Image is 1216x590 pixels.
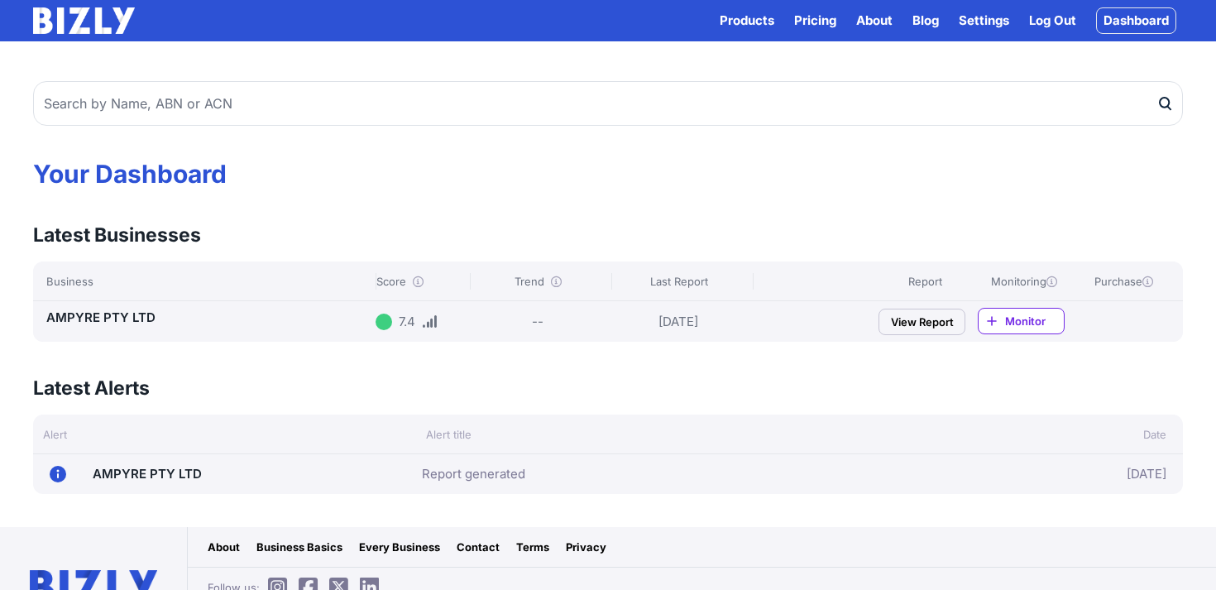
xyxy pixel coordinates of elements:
div: Monitoring [978,273,1070,290]
a: Monitor [978,308,1065,334]
a: Every Business [359,539,440,555]
input: Search by Name, ABN or ACN [33,81,1183,126]
a: Contact [457,539,500,555]
a: View Report [878,309,965,335]
a: AMPYRE PTY LTD [93,466,202,482]
div: 7.4 [399,312,415,332]
div: Date [991,426,1183,443]
div: Score [376,273,463,290]
div: Alert [33,426,416,443]
a: Business Basics [256,539,342,555]
div: Purchase [1077,273,1170,290]
div: [DATE] [980,461,1166,487]
a: Privacy [566,539,606,555]
a: Pricing [794,11,836,31]
span: Monitor [1005,313,1064,329]
h1: Your Dashboard [33,159,1183,189]
h3: Latest Alerts [33,375,150,401]
button: Products [720,11,774,31]
div: Trend [470,273,605,290]
div: -- [532,312,543,332]
a: Dashboard [1096,7,1176,34]
div: [DATE] [611,308,746,335]
a: Settings [959,11,1009,31]
a: About [856,11,893,31]
a: AMPYRE PTY LTD [46,309,156,325]
div: Report [878,273,971,290]
div: Alert title [416,426,991,443]
div: Last Report [611,273,746,290]
a: About [208,539,240,555]
h3: Latest Businesses [33,222,201,248]
a: Log Out [1029,11,1076,31]
a: Report generated [422,464,525,484]
a: Terms [516,539,549,555]
a: Blog [912,11,939,31]
div: Business [46,273,369,290]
